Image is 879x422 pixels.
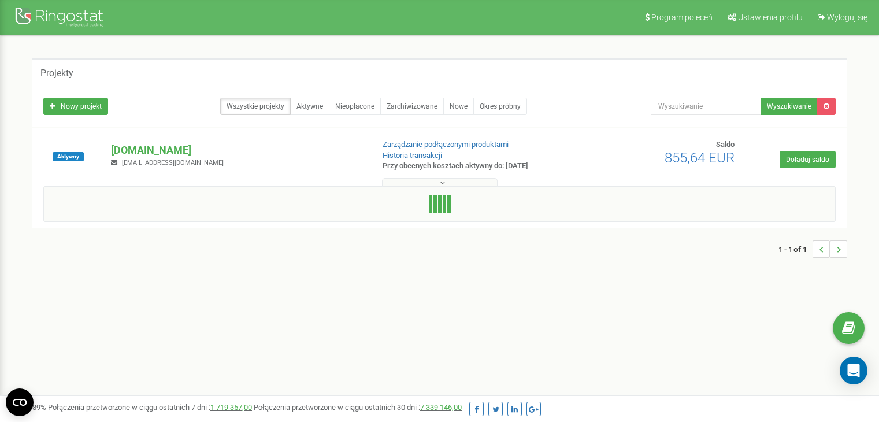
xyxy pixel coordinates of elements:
a: 7 339 146,00 [420,403,462,412]
p: Przy obecnych kosztach aktywny do: [DATE] [383,161,568,172]
a: Zarządzanie podłączonymi produktami [383,140,509,149]
div: Open Intercom Messenger [840,357,867,384]
span: Aktywny [53,152,84,161]
a: Doładuj saldo [780,151,836,168]
span: Wyloguj się [827,13,867,22]
span: Saldo [716,140,735,149]
a: Okres próbny [473,98,527,115]
a: 1 719 357,00 [210,403,252,412]
input: Wyszukiwanie [651,98,761,115]
a: Nieopłacone [329,98,381,115]
a: Zarchiwizowane [380,98,444,115]
a: Nowy projekt [43,98,108,115]
h5: Projekty [40,68,73,79]
span: 855,64 EUR [665,150,735,166]
a: Wszystkie projekty [220,98,291,115]
span: Połączenia przetworzone w ciągu ostatnich 30 dni : [254,403,462,412]
span: 1 - 1 of 1 [778,240,813,258]
span: Program poleceń [651,13,713,22]
a: Aktywne [290,98,329,115]
span: Ustawienia profilu [738,13,803,22]
p: [DOMAIN_NAME] [111,143,364,158]
span: Połączenia przetworzone w ciągu ostatnich 7 dni : [48,403,252,412]
a: Nowe [443,98,474,115]
button: Open CMP widget [6,388,34,416]
span: [EMAIL_ADDRESS][DOMAIN_NAME] [122,159,224,166]
a: Historia transakcji [383,151,442,160]
nav: ... [778,229,847,269]
button: Wyszukiwanie [761,98,818,115]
